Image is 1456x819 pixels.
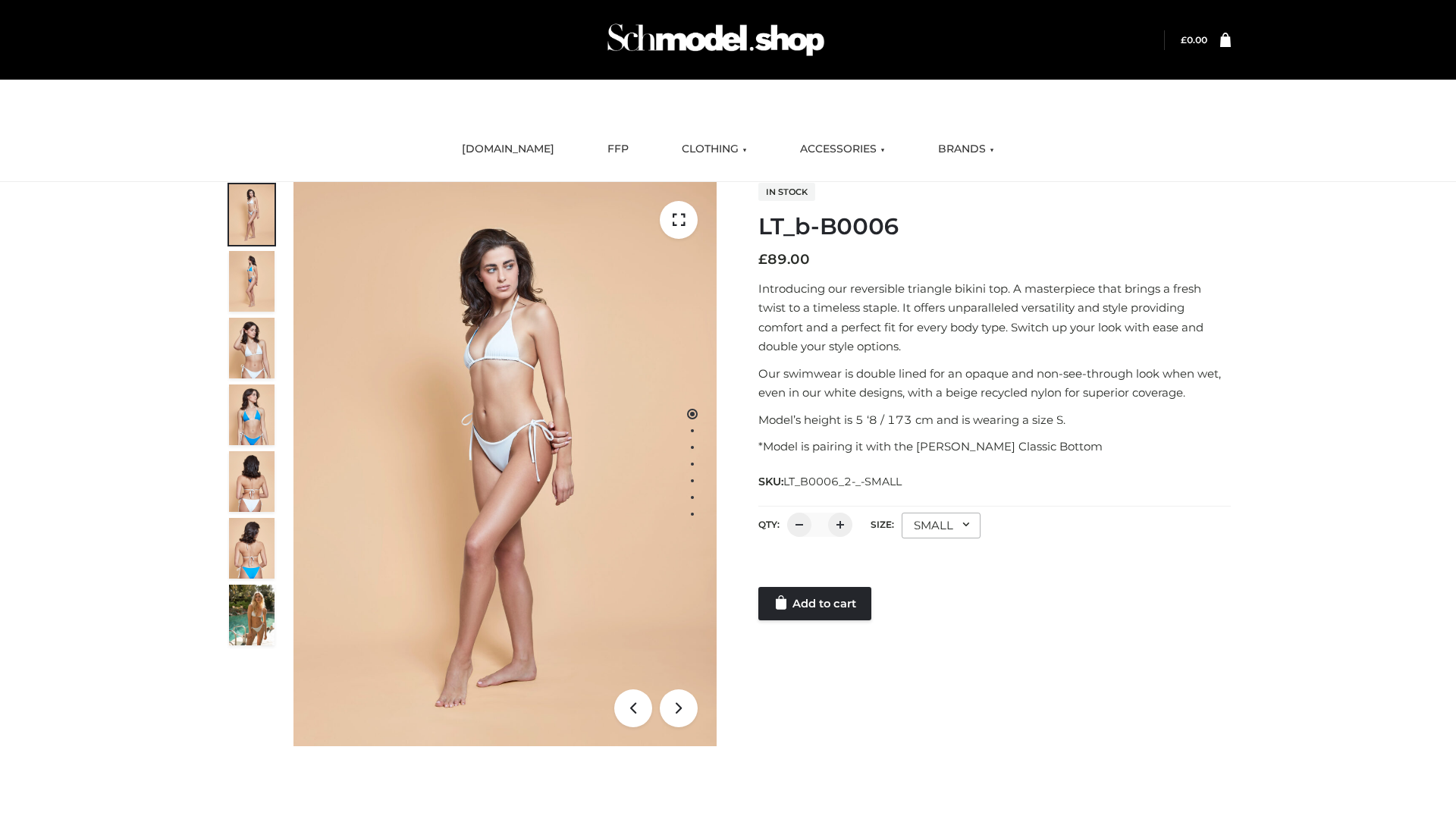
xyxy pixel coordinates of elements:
[758,213,1231,240] h1: LT_b-B0006
[758,364,1231,403] p: Our swimwear is double lined for an opaque and non-see-through look when wet, even in our white d...
[1181,34,1187,45] span: £
[758,251,810,268] bdi: 89.00
[229,318,275,378] img: ArielClassicBikiniTop_CloudNine_AzureSky_OW114ECO_3-scaled.jpg
[758,519,780,530] label: QTY:
[758,437,1231,457] p: *Model is pairing it with the [PERSON_NAME] Classic Bottom
[229,184,275,245] img: ArielClassicBikiniTop_CloudNine_AzureSky_OW114ECO_1-scaled.jpg
[229,585,275,645] img: Arieltop_CloudNine_AzureSky2.jpg
[602,10,830,70] img: Schmodel Admin 964
[293,182,717,746] img: ArielClassicBikiniTop_CloudNine_AzureSky_OW114ECO_1
[789,133,896,166] a: ACCESSORIES
[670,133,758,166] a: CLOTHING
[758,587,871,620] a: Add to cart
[450,133,566,166] a: [DOMAIN_NAME]
[596,133,640,166] a: FFP
[758,251,767,268] span: £
[902,513,981,538] div: SMALL
[927,133,1006,166] a: BRANDS
[758,183,815,201] span: In stock
[1181,34,1207,45] bdi: 0.00
[229,251,275,312] img: ArielClassicBikiniTop_CloudNine_AzureSky_OW114ECO_2-scaled.jpg
[229,384,275,445] img: ArielClassicBikiniTop_CloudNine_AzureSky_OW114ECO_4-scaled.jpg
[871,519,894,530] label: Size:
[229,451,275,512] img: ArielClassicBikiniTop_CloudNine_AzureSky_OW114ECO_7-scaled.jpg
[1181,34,1207,45] a: £0.00
[758,410,1231,430] p: Model’s height is 5 ‘8 / 173 cm and is wearing a size S.
[783,475,902,488] span: LT_B0006_2-_-SMALL
[758,279,1231,356] p: Introducing our reversible triangle bikini top. A masterpiece that brings a fresh twist to a time...
[758,472,903,491] span: SKU:
[229,518,275,579] img: ArielClassicBikiniTop_CloudNine_AzureSky_OW114ECO_8-scaled.jpg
